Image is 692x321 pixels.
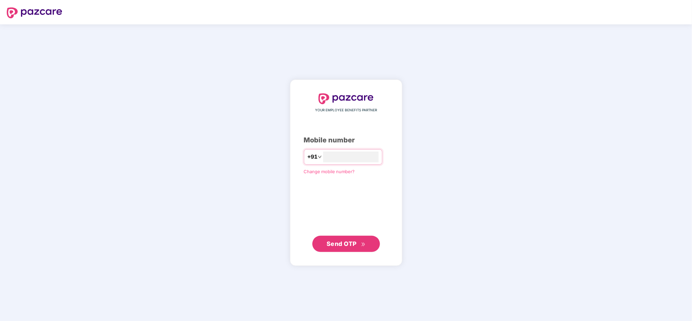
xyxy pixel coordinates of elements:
[318,93,374,104] img: logo
[7,7,62,18] img: logo
[315,108,377,113] span: YOUR EMPLOYEE BENEFITS PARTNER
[318,155,322,159] span: down
[304,135,388,145] div: Mobile number
[327,240,357,247] span: Send OTP
[361,242,365,247] span: double-right
[304,169,355,174] a: Change mobile number?
[308,153,318,161] span: +91
[312,236,380,252] button: Send OTPdouble-right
